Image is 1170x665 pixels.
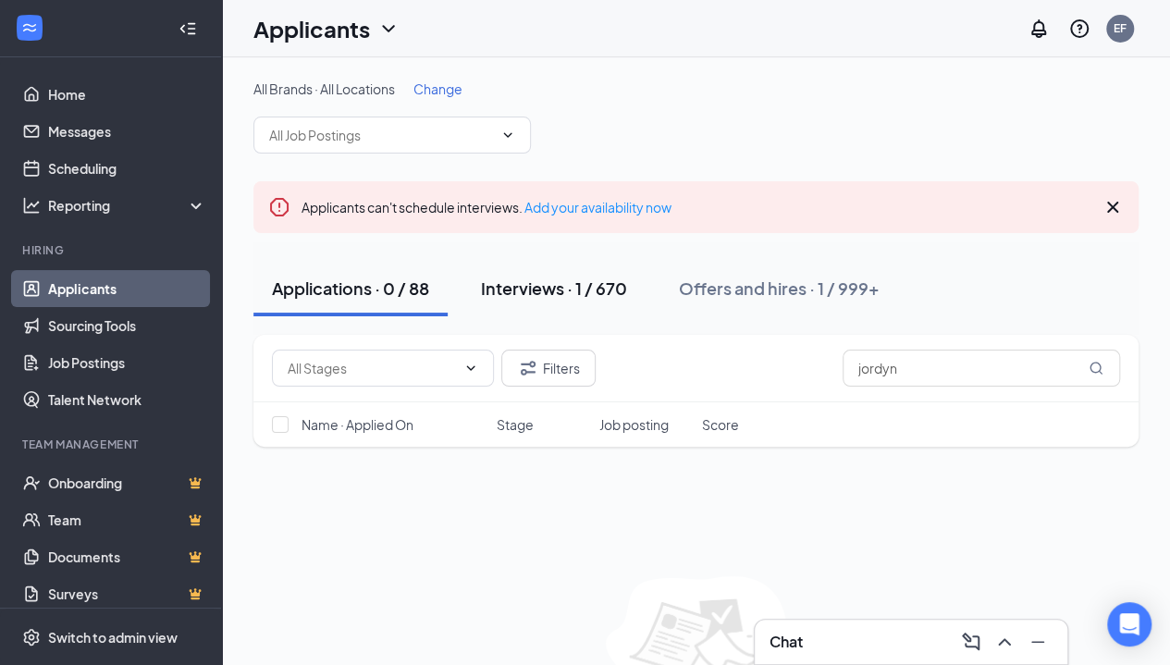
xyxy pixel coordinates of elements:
input: All Job Postings [269,125,493,145]
span: Name · Applied On [302,415,413,434]
div: Team Management [22,437,203,452]
svg: Filter [517,357,539,379]
svg: ChevronDown [463,361,478,376]
a: Talent Network [48,381,206,418]
h1: Applicants [253,13,370,44]
div: Interviews · 1 / 670 [481,277,627,300]
svg: Settings [22,628,41,647]
svg: ChevronDown [377,18,400,40]
a: Job Postings [48,344,206,381]
span: Applicants can't schedule interviews. [302,199,671,216]
span: Job posting [599,415,669,434]
a: OnboardingCrown [48,464,206,501]
div: Offers and hires · 1 / 999+ [679,277,880,300]
svg: Analysis [22,196,41,215]
div: Applications · 0 / 88 [272,277,429,300]
svg: WorkstreamLogo [20,18,39,37]
svg: MagnifyingGlass [1089,361,1103,376]
span: All Brands · All Locations [253,80,395,97]
svg: ChevronDown [500,128,515,142]
svg: ChevronUp [993,631,1016,653]
div: Switch to admin view [48,628,178,647]
svg: Notifications [1028,18,1050,40]
svg: Error [268,196,290,218]
span: Stage [497,415,534,434]
a: Sourcing Tools [48,307,206,344]
a: Add your availability now [524,199,671,216]
svg: Minimize [1027,631,1049,653]
a: Scheduling [48,150,206,187]
div: Hiring [22,242,203,258]
span: Change [413,80,462,97]
input: All Stages [288,358,456,378]
a: Messages [48,113,206,150]
a: Applicants [48,270,206,307]
input: Search in applications [843,350,1120,387]
svg: Cross [1102,196,1124,218]
span: Score [702,415,739,434]
svg: Collapse [179,19,197,38]
a: Home [48,76,206,113]
button: ChevronUp [990,627,1019,657]
div: Open Intercom Messenger [1107,602,1152,647]
a: SurveysCrown [48,575,206,612]
a: TeamCrown [48,501,206,538]
h3: Chat [770,632,803,652]
svg: QuestionInfo [1068,18,1090,40]
div: EF [1114,20,1127,36]
button: Filter Filters [501,350,596,387]
a: DocumentsCrown [48,538,206,575]
div: Reporting [48,196,207,215]
button: Minimize [1023,627,1053,657]
button: ComposeMessage [956,627,986,657]
svg: ComposeMessage [960,631,982,653]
